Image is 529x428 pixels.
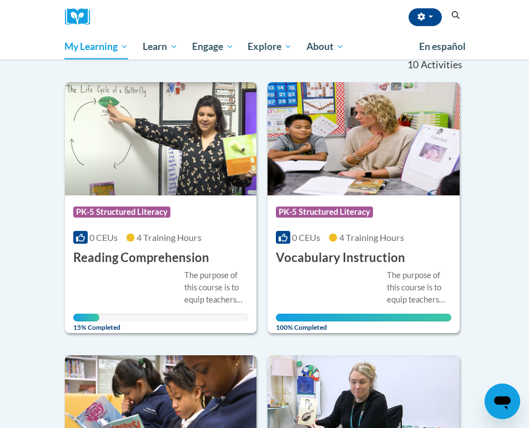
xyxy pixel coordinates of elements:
[299,34,351,59] a: About
[387,269,451,306] div: The purpose of this course is to equip teachers with research-based knowledge and strategies to p...
[184,269,249,306] div: The purpose of this course is to equip teachers with the necessary knowledge and strategies to pr...
[65,82,257,334] a: Course LogoPK-5 Structured Literacy0 CEUs4 Training Hours Reading ComprehensionThe purpose of thi...
[407,59,419,71] span: 10
[185,34,241,59] a: Engage
[73,314,99,331] span: 15% Completed
[89,232,118,243] span: 0 CEUs
[65,8,98,26] a: Cox Campus
[276,314,451,321] div: Your progress
[58,34,136,59] a: My Learning
[421,59,462,71] span: Activities
[240,34,299,59] a: Explore
[73,207,170,218] span: PK-5 Structured Literacy
[276,314,451,331] span: 100% Completed
[447,9,464,22] button: Search
[192,40,234,53] span: Engage
[135,34,185,59] a: Learn
[248,40,292,53] span: Explore
[57,34,473,59] div: Main menu
[276,207,373,218] span: PK-5 Structured Literacy
[268,82,460,334] a: Course LogoPK-5 Structured Literacy0 CEUs4 Training Hours Vocabulary InstructionThe purpose of th...
[419,41,466,52] span: En español
[73,249,209,266] h3: Reading Comprehension
[137,232,201,243] span: 4 Training Hours
[65,8,98,26] img: Logo brand
[412,35,473,58] a: En español
[73,314,99,321] div: Your progress
[64,40,128,53] span: My Learning
[65,82,257,195] img: Course Logo
[339,232,404,243] span: 4 Training Hours
[276,249,405,266] h3: Vocabulary Instruction
[485,384,520,419] iframe: Button to launch messaging window
[292,232,320,243] span: 0 CEUs
[306,40,344,53] span: About
[143,40,178,53] span: Learn
[409,8,442,26] button: Account Settings
[268,82,460,195] img: Course Logo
